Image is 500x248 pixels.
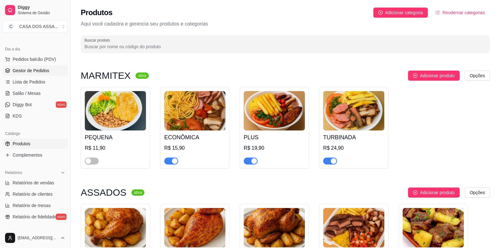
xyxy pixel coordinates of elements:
h4: ECONÔMICA [164,133,225,142]
a: Relatório de clientes [3,189,68,199]
a: Relatório de mesas [3,200,68,211]
span: Relatórios de vendas [13,180,54,186]
img: product-image [403,208,464,247]
sup: ativa [136,72,148,79]
span: Diggy [18,5,65,10]
span: Salão / Mesas [13,90,41,96]
input: Buscar produto [84,43,486,50]
button: Reodernar categorias [430,8,490,18]
span: Relatórios [5,170,22,175]
span: Gestor de Pedidos [13,67,49,74]
span: Relatório de mesas [13,202,51,209]
img: product-image [85,91,146,130]
label: Buscar produto [84,37,112,43]
a: DiggySistema de Gestão [3,3,68,18]
a: Relatórios de vendas [3,178,68,188]
span: [EMAIL_ADDRESS][DOMAIN_NAME] [18,235,58,240]
div: CASA DOS ASSA ... [19,23,58,30]
a: Salão / Mesas [3,88,68,98]
button: Select a team [3,20,68,33]
span: Adicionar categoria [385,9,423,16]
span: Adicionar produto [420,72,455,79]
img: product-image [323,208,384,247]
a: Gestor de Pedidos [3,66,68,76]
button: Opções [465,187,490,198]
img: product-image [164,91,225,130]
h4: TURBINADA [323,133,384,142]
span: Pedidos balcão (PDV) [13,56,56,62]
a: Relatório de fidelidadenovo [3,212,68,222]
a: Produtos [3,139,68,149]
h3: MARMITEX [81,72,131,79]
div: R$ 15,90 [164,144,225,152]
span: KDS [13,113,22,119]
span: Relatório de clientes [13,191,53,197]
div: Dia a dia [3,44,68,54]
span: Complementos [13,152,42,158]
button: Adicionar produto [408,71,460,81]
span: Sistema de Gestão [18,10,65,15]
h2: Produtos [81,8,113,18]
button: Opções [465,71,490,81]
span: Reodernar categorias [442,9,485,16]
a: Diggy Botnovo [3,100,68,110]
button: Adicionar categoria [373,8,428,18]
button: Adicionar produto [408,187,460,198]
a: Lista de Pedidos [3,77,68,87]
sup: ativa [131,189,144,196]
img: product-image [85,208,146,247]
span: plus-circle [413,190,417,195]
p: Aqui você cadastra e gerencia seu produtos e categorias [81,20,490,28]
a: KDS [3,111,68,121]
span: Opções [470,189,485,196]
img: product-image [323,91,384,130]
div: R$ 11,90 [85,144,146,152]
div: R$ 24,90 [323,144,384,152]
span: ordered-list [435,10,440,15]
div: R$ 19,90 [244,144,305,152]
img: product-image [244,91,305,130]
span: plus-circle [378,10,383,15]
span: Adicionar produto [420,189,455,196]
span: Lista de Pedidos [13,79,45,85]
button: [EMAIL_ADDRESS][DOMAIN_NAME] [3,230,68,245]
span: Diggy Bot [13,101,32,108]
span: C [8,23,14,30]
img: product-image [164,208,225,247]
h3: ASSADOS [81,189,126,196]
div: Catálogo [3,129,68,139]
a: Complementos [3,150,68,160]
img: product-image [244,208,305,247]
span: plus-circle [413,73,417,78]
h4: PLUS [244,133,305,142]
h4: PEQUENA [85,133,146,142]
span: Relatório de fidelidade [13,214,56,220]
span: Opções [470,72,485,79]
button: Pedidos balcão (PDV) [3,54,68,64]
span: Produtos [13,141,30,147]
